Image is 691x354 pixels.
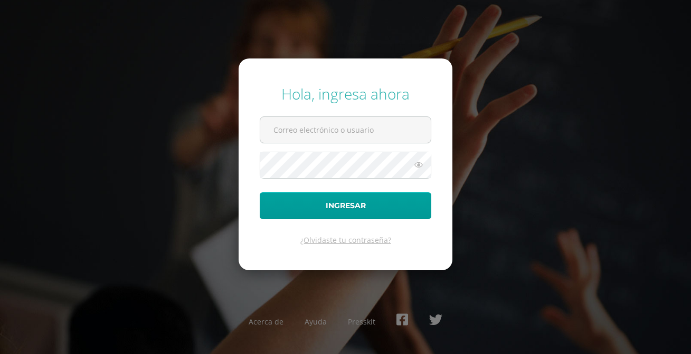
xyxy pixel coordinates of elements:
[260,84,431,104] div: Hola, ingresa ahora
[260,192,431,219] button: Ingresar
[260,117,431,143] input: Correo electrónico o usuario
[348,317,375,327] a: Presskit
[305,317,327,327] a: Ayuda
[249,317,283,327] a: Acerca de
[300,235,391,245] a: ¿Olvidaste tu contraseña?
